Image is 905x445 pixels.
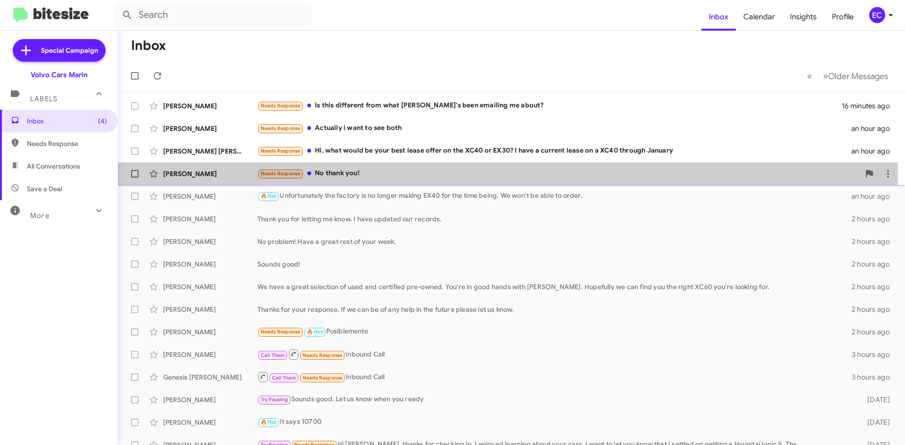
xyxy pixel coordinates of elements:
div: Inbound Call [257,371,852,383]
span: Needs Response [261,103,301,109]
div: [DATE] [852,395,897,405]
a: Special Campaign [13,39,106,62]
input: Search [114,4,312,26]
a: Inbox [701,3,736,31]
span: Special Campaign [41,46,98,55]
button: Next [817,66,894,86]
div: [PERSON_NAME] [163,395,257,405]
span: (4) [98,116,107,126]
div: an hour ago [851,192,897,201]
div: an hour ago [851,146,897,156]
div: [PERSON_NAME] [163,418,257,427]
div: [PERSON_NAME] [163,169,257,178]
div: 2 hours ago [852,214,897,224]
span: 🔥 Hot [307,329,323,335]
div: 2 hours ago [852,305,897,314]
div: 3 hours ago [852,350,897,359]
span: Inbox [27,116,107,126]
div: Thank you for letting me know. I have updated our records. [257,214,852,224]
span: Call Them [261,352,285,358]
div: [PERSON_NAME] [163,237,257,246]
div: [PERSON_NAME] [163,327,257,337]
div: Inbound Call [257,348,852,360]
button: Previous [801,66,818,86]
div: [PERSON_NAME] [163,192,257,201]
h1: Inbox [131,38,166,53]
div: Volvo Cars Marin [31,70,88,80]
div: Unfortunately the factory is no longer making EX40 for the time being. We won't be able to order. [257,191,851,202]
span: 🔥 Hot [261,419,277,425]
div: [PERSON_NAME] [163,101,257,111]
span: Call Them [272,375,296,381]
div: [DATE] [852,418,897,427]
div: Thanks for your response. If we can be of any help in the future please let us know. [257,305,852,314]
div: 3 hours ago [852,372,897,382]
div: Actually i want to see both [257,123,851,134]
div: [PERSON_NAME] [PERSON_NAME] [163,146,257,156]
div: Is this different from what [PERSON_NAME]'s been emailing me about? [257,100,842,111]
div: 16 minutes ago [842,101,897,111]
button: EC [861,7,895,23]
div: Genesis [PERSON_NAME] [163,372,257,382]
div: EC [869,7,885,23]
div: Posiblemente [257,326,852,337]
span: Needs Response [261,148,301,154]
span: Needs Response [27,139,107,148]
a: Calendar [736,3,782,31]
div: 2 hours ago [852,282,897,291]
span: All Conversations [27,162,80,171]
div: an hour ago [851,124,897,133]
div: No thank you! [257,168,860,179]
span: Save a Deal [27,184,62,194]
span: Labels [30,95,58,103]
div: It says 10700 [257,417,852,428]
div: [PERSON_NAME] [163,214,257,224]
div: 2 hours ago [852,259,897,269]
div: [PERSON_NAME] [163,259,257,269]
span: Needs Response [261,329,301,335]
span: Needs Response [261,170,301,177]
nav: Page navigation example [802,66,894,86]
span: Needs Response [261,125,301,131]
span: 🔥 Hot [261,193,277,199]
span: Try Pausing [261,396,288,403]
div: [PERSON_NAME] [163,305,257,314]
div: [PERSON_NAME] [163,124,257,133]
a: Profile [824,3,861,31]
span: Needs Response [303,375,343,381]
span: More [30,211,49,220]
div: 2 hours ago [852,327,897,337]
span: » [823,70,828,82]
div: No problem! Have a great rest of your week. [257,237,852,246]
span: « [807,70,812,82]
div: [PERSON_NAME] [163,282,257,291]
span: Older Messages [828,71,888,81]
div: Sounds good! [257,259,852,269]
div: [PERSON_NAME] [163,350,257,359]
a: Insights [782,3,824,31]
div: Sounds good. Let us know when you ready [257,394,852,405]
div: Hi, what would be your best lease offer on the XC40 or EX30? I have a current lease on a XC40 thr... [257,146,851,156]
div: 2 hours ago [852,237,897,246]
span: Needs Response [303,352,343,358]
div: We have a great selection of used and certified pre-owned. You're in good hands with [PERSON_NAME... [257,282,852,291]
